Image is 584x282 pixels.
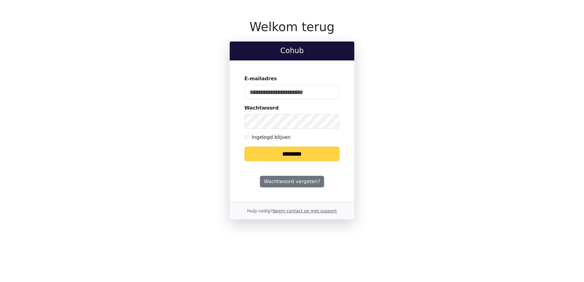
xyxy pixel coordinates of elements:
label: Ingelogd blijven [252,134,290,141]
a: Wachtwoord vergeten? [260,176,324,187]
a: Neem contact op met support [272,208,337,213]
label: E-mailadres [244,75,277,82]
label: Wachtwoord [244,104,279,112]
h2: Cohub [235,46,349,55]
small: Hulp nodig? [247,208,337,213]
h1: Welkom terug [230,20,354,34]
